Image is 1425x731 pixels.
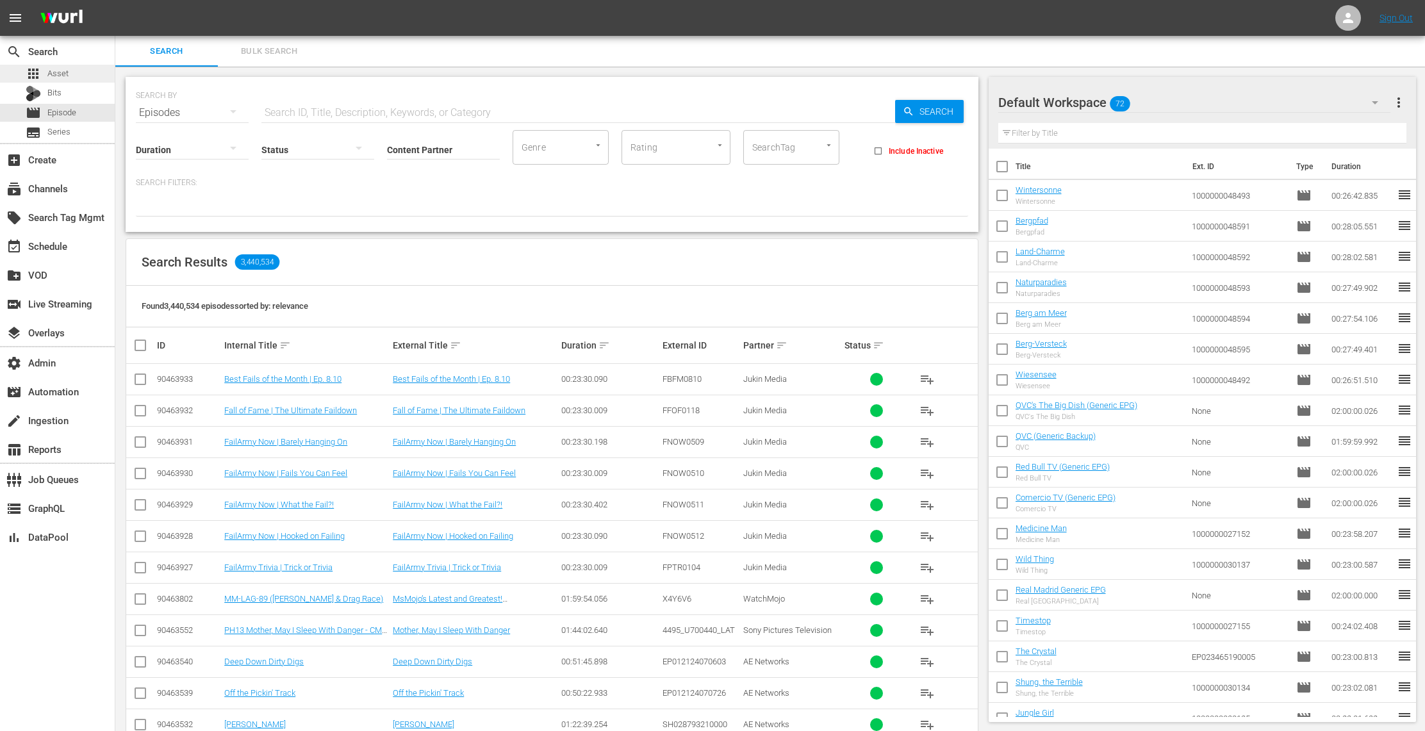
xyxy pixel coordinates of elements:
span: Episode [1296,587,1312,603]
td: 00:27:49.401 [1326,334,1397,365]
span: AE Networks [743,688,789,698]
a: [PERSON_NAME] [224,719,286,729]
div: External Title [393,338,557,353]
td: 02:00:00.026 [1326,488,1397,518]
span: sort [776,340,787,351]
td: 00:24:02.408 [1326,611,1397,641]
span: SH028793210000 [663,719,727,729]
a: Berg am Meer [1016,308,1067,318]
a: Wintersonne [1016,185,1062,195]
span: Bits [47,86,62,99]
td: 00:27:54.106 [1326,303,1397,334]
span: Jukin Media [743,437,787,447]
div: 90463929 [157,500,220,509]
span: reorder [1397,279,1412,295]
button: playlist_add [912,584,943,614]
div: 01:44:02.640 [561,625,659,635]
span: reorder [1397,495,1412,510]
td: None [1187,426,1292,457]
span: reorder [1397,618,1412,633]
a: FailArmy Trivia | Trick or Trivia [224,563,333,572]
span: Asset [26,66,41,81]
span: Episode [1296,218,1312,234]
button: Search [895,100,964,123]
td: 1000000048592 [1187,242,1292,272]
span: Sony Pictures Television [743,625,832,635]
td: 00:23:00.813 [1326,641,1397,672]
a: [PERSON_NAME] [393,719,454,729]
span: sort [279,340,291,351]
a: Red Bull TV (Generic EPG) [1016,462,1110,472]
span: menu [8,10,23,26]
div: Real [GEOGRAPHIC_DATA] [1016,597,1106,605]
a: Wiesensee [1016,370,1057,379]
button: Open [714,139,726,151]
a: Best Fails of the Month | Ep. 8.10 [393,374,510,384]
td: 00:23:02.081 [1326,672,1397,703]
span: playlist_add [919,623,935,638]
a: Berg-Versteck [1016,339,1067,349]
span: reorder [1397,556,1412,571]
a: Naturparadies [1016,277,1067,287]
span: Admin [6,356,22,371]
span: sort [873,340,884,351]
span: playlist_add [919,560,935,575]
button: playlist_add [912,646,943,677]
span: Jukin Media [743,406,787,415]
div: 00:23:30.090 [561,374,659,384]
span: reorder [1397,464,1412,479]
button: playlist_add [912,678,943,709]
div: Timestop [1016,628,1051,636]
span: reorder [1397,372,1412,387]
div: 00:51:45.898 [561,657,659,666]
span: playlist_add [919,497,935,513]
a: Shung, the Terrible [1016,677,1083,687]
td: 1000000048594 [1187,303,1292,334]
div: Wild Thing [1016,566,1054,575]
button: Open [823,139,835,151]
a: FailArmy Now | Barely Hanging On [393,437,516,447]
button: playlist_add [912,427,943,457]
a: Deep Down Dirty Digs [393,657,472,666]
a: FailArmy Now | Hooked on Failing [393,531,513,541]
span: playlist_add [919,372,935,387]
span: reorder [1397,249,1412,264]
span: Episode [47,106,76,119]
div: Episodes [136,95,249,131]
a: The Crystal [1016,646,1057,656]
a: Real Madrid Generic EPG [1016,585,1106,595]
div: 90463930 [157,468,220,478]
a: FailArmy Now | Fails You Can Feel [224,468,347,478]
span: Job Queues [6,472,22,488]
span: Bulk Search [226,44,313,59]
div: 00:23:30.198 [561,437,659,447]
span: FNOW0511 [663,500,704,509]
span: WatchMojo [743,594,785,604]
span: Search [914,100,964,123]
div: Wintersonne [1016,197,1062,206]
a: Off the Pickin' Track [393,688,464,698]
td: 1000000048493 [1187,180,1292,211]
td: 1000000048595 [1187,334,1292,365]
span: Jukin Media [743,531,787,541]
a: Mother, May I Sleep With Danger [393,625,510,635]
span: Include Inactive [889,145,943,157]
button: Open [592,139,604,151]
td: 00:28:02.581 [1326,242,1397,272]
td: 1000000030134 [1187,672,1292,703]
div: 00:23:30.402 [561,500,659,509]
div: ID [157,340,220,350]
span: Search Tag Mgmt [6,210,22,226]
span: Episode [1296,434,1312,449]
span: Jukin Media [743,500,787,509]
a: Best Fails of the Month | Ep. 8.10 [224,374,342,384]
td: 00:26:42.835 [1326,180,1397,211]
div: 00:23:30.009 [561,406,659,415]
span: Episode [1296,618,1312,634]
td: 1000000030137 [1187,549,1292,580]
span: Episode [1296,188,1312,203]
div: 90463802 [157,594,220,604]
div: 00:23:30.009 [561,563,659,572]
span: FFOF0118 [663,406,700,415]
div: 90463927 [157,563,220,572]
